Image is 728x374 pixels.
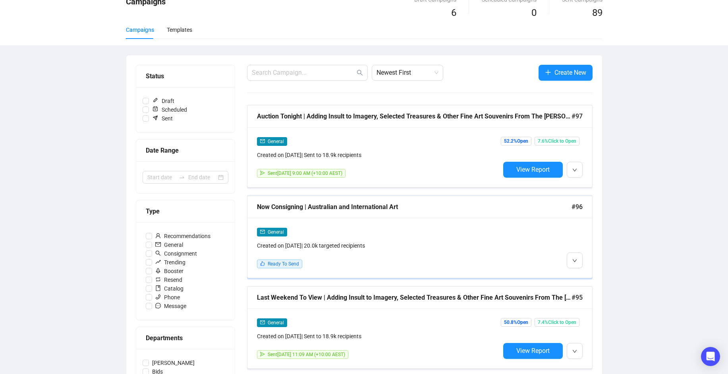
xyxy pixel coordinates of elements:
span: 7.4% Click to Open [535,318,579,327]
span: mail [260,229,265,234]
button: View Report [503,162,563,178]
span: View Report [516,347,550,355]
span: book [155,285,161,291]
span: rocket [155,268,161,273]
span: 6 [451,7,456,18]
span: down [572,168,577,172]
input: Search Campaign... [252,68,355,78]
span: General [268,320,284,326]
span: phone [155,294,161,300]
span: like [260,261,265,266]
div: Status [146,71,225,81]
a: Now Consigning | Australian and International Art#96mailGeneralCreated on [DATE]| 20.0k targeted ... [247,196,593,278]
div: Auction Tonight | Adding Insult to Imagery, Selected Treasures & Other Fine Art Souvenirs From Th... [257,111,572,121]
span: plus [545,69,551,76]
span: mail [260,139,265,143]
span: Ready To Send [268,261,299,267]
div: Templates [167,25,192,34]
span: send [260,352,265,357]
span: General [152,240,186,249]
span: send [260,171,265,175]
div: Open Intercom Messenger [701,347,720,366]
div: Departments [146,333,225,343]
span: Consignment [152,249,200,258]
button: Create New [539,65,593,81]
span: rise [155,259,161,265]
span: 50.8% Open [501,318,531,327]
span: 7.6% Click to Open [535,137,579,145]
span: Booster [152,267,187,275]
span: Newest First [377,65,438,80]
span: Message [152,302,189,310]
div: Campaigns [126,25,154,34]
a: Last Weekend To View | Adding Insult to Imagery, Selected Treasures & Other Fine Art Souvenirs Fr... [247,286,593,369]
span: retweet [155,277,161,282]
span: View Report [516,166,550,173]
button: View Report [503,343,563,359]
span: Create New [554,68,586,78]
span: Sent [DATE] 11:09 AM (+10:00 AEST) [268,352,345,357]
span: 52.2% Open [501,137,531,145]
div: Created on [DATE] | 20.0k targeted recipients [257,241,500,250]
div: Last Weekend To View | Adding Insult to Imagery, Selected Treasures & Other Fine Art Souvenirs Fr... [257,293,572,302]
span: General [268,229,284,235]
span: [PERSON_NAME] [149,358,198,367]
span: #96 [572,202,583,212]
div: Date Range [146,145,225,155]
span: down [572,349,577,354]
span: swap-right [179,174,185,180]
input: Start date [147,173,176,182]
span: down [572,258,577,263]
span: Phone [152,293,183,302]
span: to [179,174,185,180]
span: Draft [149,97,178,105]
span: Sent [DATE] 9:00 AM (+10:00 AEST) [268,171,342,176]
span: mail [260,320,265,325]
span: message [155,303,161,308]
span: mail [155,242,161,247]
div: Created on [DATE] | Sent to 18.9k recipients [257,332,500,341]
span: Trending [152,258,189,267]
span: 0 [531,7,537,18]
div: Type [146,206,225,216]
span: Sent [149,114,176,123]
span: #95 [572,293,583,302]
span: #97 [572,111,583,121]
span: Catalog [152,284,187,293]
div: Now Consigning | Australian and International Art [257,202,572,212]
span: search [357,70,363,76]
span: Recommendations [152,232,214,240]
a: Auction Tonight | Adding Insult to Imagery, Selected Treasures & Other Fine Art Souvenirs From Th... [247,105,593,188]
div: Created on [DATE] | Sent to 18.9k recipients [257,151,500,159]
span: General [268,139,284,144]
span: Resend [152,275,185,284]
span: user [155,233,161,238]
span: search [155,250,161,256]
span: Scheduled [149,105,190,114]
input: End date [188,173,216,182]
span: 89 [592,7,602,18]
